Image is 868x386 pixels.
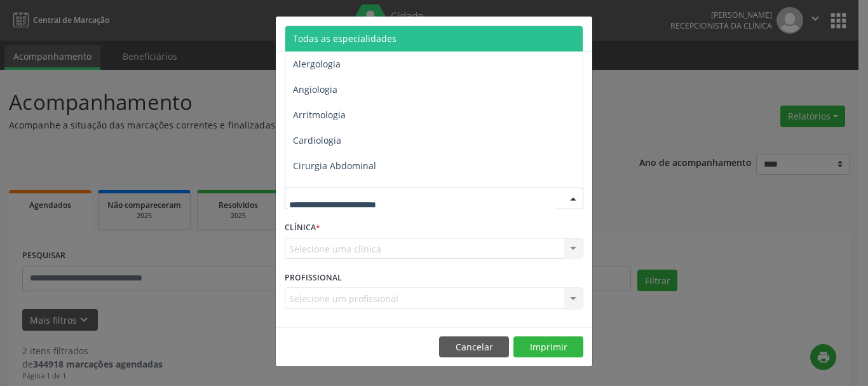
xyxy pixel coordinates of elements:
span: Cirurgia Abdominal [293,160,376,172]
button: Cancelar [439,336,509,358]
span: Todas as especialidades [293,32,397,45]
h5: Relatório de agendamentos [285,25,430,42]
button: Imprimir [513,336,583,358]
span: Cardiologia [293,134,341,146]
span: Arritmologia [293,109,346,121]
label: CLÍNICA [285,218,320,238]
label: PROFISSIONAL [285,268,342,287]
button: Close [567,17,592,48]
span: Cirurgia Bariatrica [293,185,371,197]
span: Angiologia [293,83,337,95]
span: Alergologia [293,58,341,70]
